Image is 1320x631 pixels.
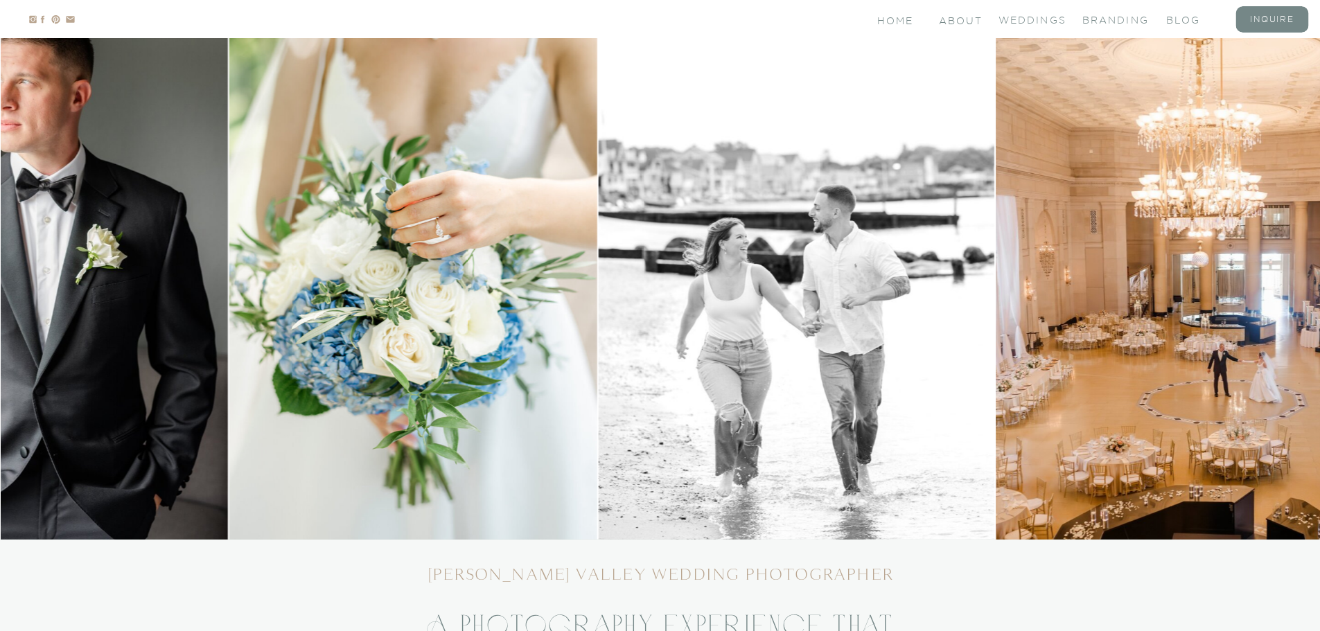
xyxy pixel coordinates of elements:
a: blog [1166,13,1222,25]
a: About [939,14,980,26]
a: Weddings [998,13,1054,25]
a: Home [877,14,915,26]
a: branding [1082,13,1138,25]
a: inquire [1244,13,1300,25]
h1: [PERSON_NAME] valley wedding Photographer [403,565,919,592]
